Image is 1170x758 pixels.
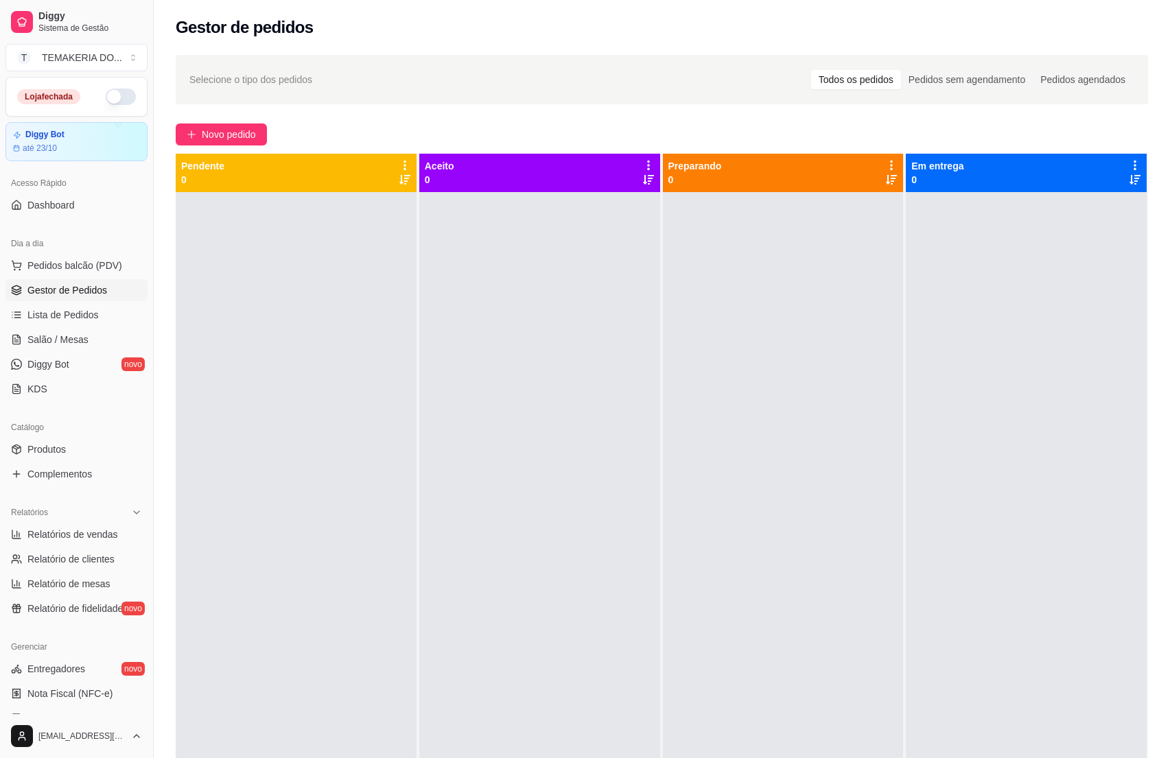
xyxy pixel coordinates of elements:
a: Produtos [5,438,148,460]
a: Complementos [5,463,148,485]
span: Dashboard [27,198,75,212]
a: Gestor de Pedidos [5,279,148,301]
p: 0 [425,173,454,187]
span: Nota Fiscal (NFC-e) [27,687,113,700]
button: Select a team [5,44,148,71]
a: Relatório de fidelidadenovo [5,597,148,619]
a: Relatórios de vendas [5,523,148,545]
a: Entregadoresnovo [5,658,148,680]
p: 0 [181,173,224,187]
span: Selecione o tipo dos pedidos [189,72,312,87]
a: Diggy Botnovo [5,353,148,375]
button: Pedidos balcão (PDV) [5,254,148,276]
p: Pendente [181,159,224,173]
span: Produtos [27,442,66,456]
span: Complementos [27,467,92,481]
button: Alterar Status [106,88,136,105]
a: Nota Fiscal (NFC-e) [5,683,148,704]
div: Loja fechada [17,89,80,104]
span: Relatório de clientes [27,552,115,566]
span: Gestor de Pedidos [27,283,107,297]
a: DiggySistema de Gestão [5,5,148,38]
a: Dashboard [5,194,148,216]
span: Salão / Mesas [27,333,89,346]
article: até 23/10 [23,143,57,154]
span: [EMAIL_ADDRESS][DOMAIN_NAME] [38,731,126,742]
span: Relatórios [11,507,48,518]
button: [EMAIL_ADDRESS][DOMAIN_NAME] [5,720,148,753]
div: Gerenciar [5,636,148,658]
div: Dia a dia [5,233,148,254]
span: Relatórios de vendas [27,528,118,541]
div: Pedidos sem agendamento [901,70,1033,89]
h2: Gestor de pedidos [176,16,314,38]
span: Relatório de mesas [27,577,110,591]
span: Entregadores [27,662,85,676]
a: Relatório de clientes [5,548,148,570]
span: Diggy [38,10,142,23]
span: KDS [27,382,47,396]
span: Pedidos balcão (PDV) [27,259,122,272]
a: KDS [5,378,148,400]
span: Relatório de fidelidade [27,602,123,615]
div: Pedidos agendados [1033,70,1133,89]
div: Acesso Rápido [5,172,148,194]
p: Em entrega [911,159,963,173]
span: Diggy Bot [27,357,69,371]
a: Controle de caixa [5,707,148,729]
a: Lista de Pedidos [5,304,148,326]
article: Diggy Bot [25,130,65,140]
p: Preparando [668,159,722,173]
a: Diggy Botaté 23/10 [5,122,148,161]
span: plus [187,130,196,139]
span: T [17,51,31,64]
span: Lista de Pedidos [27,308,99,322]
span: Sistema de Gestão [38,23,142,34]
button: Novo pedido [176,123,267,145]
a: Salão / Mesas [5,329,148,351]
span: Controle de caixa [27,711,102,725]
div: TEMAKERIA DO ... [42,51,122,64]
div: Todos os pedidos [811,70,901,89]
div: Catálogo [5,416,148,438]
span: Novo pedido [202,127,256,142]
a: Relatório de mesas [5,573,148,595]
p: Aceito [425,159,454,173]
p: 0 [911,173,963,187]
p: 0 [668,173,722,187]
